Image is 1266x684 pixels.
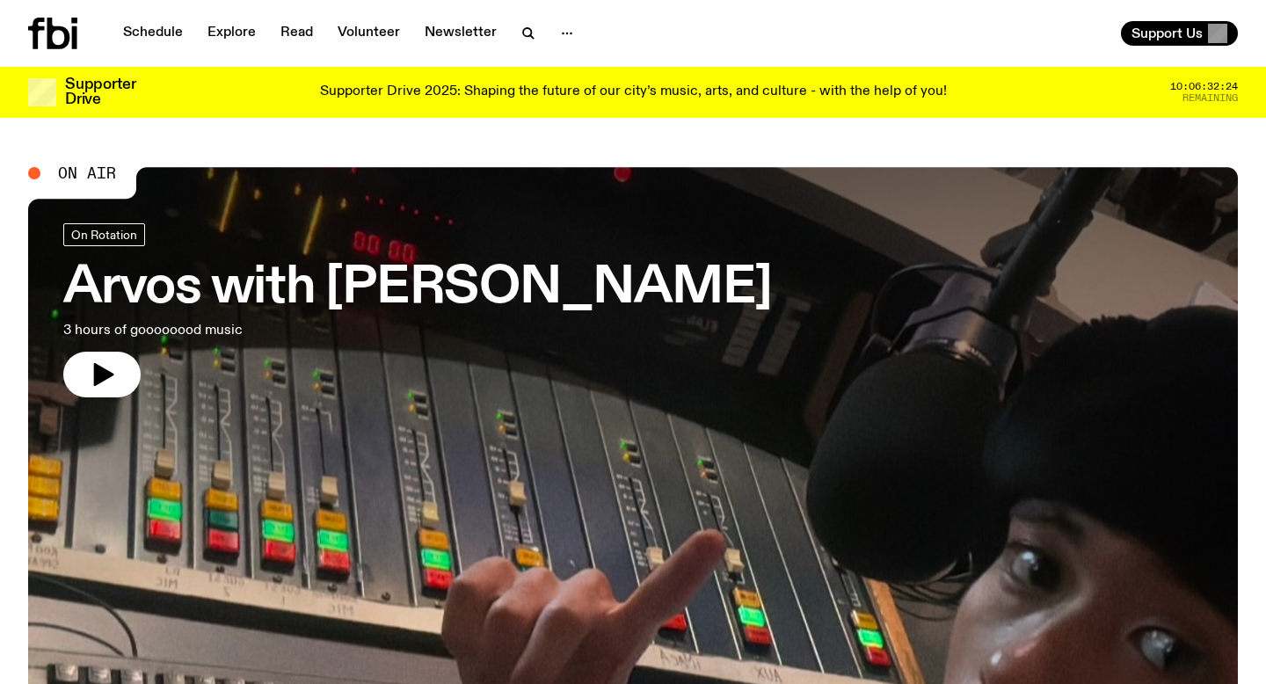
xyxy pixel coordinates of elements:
a: Newsletter [414,21,507,46]
p: 3 hours of goooooood music [63,320,513,341]
span: 10:06:32:24 [1170,82,1238,91]
a: Arvos with [PERSON_NAME]3 hours of goooooood music [63,223,772,397]
a: On Rotation [63,223,145,246]
span: On Air [58,165,116,181]
a: Schedule [113,21,193,46]
a: Explore [197,21,266,46]
button: Support Us [1121,21,1238,46]
a: Read [270,21,324,46]
span: Remaining [1182,93,1238,103]
h3: Arvos with [PERSON_NAME] [63,264,772,313]
h3: Supporter Drive [65,77,135,107]
span: Support Us [1131,25,1203,41]
a: Volunteer [327,21,411,46]
span: On Rotation [71,228,137,241]
p: Supporter Drive 2025: Shaping the future of our city’s music, arts, and culture - with the help o... [320,84,947,100]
